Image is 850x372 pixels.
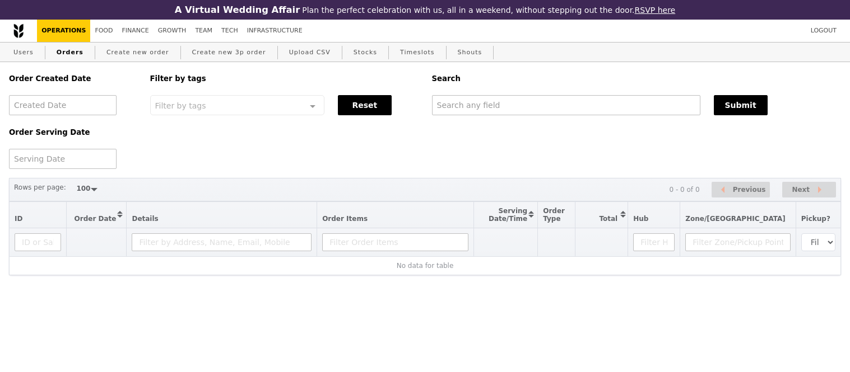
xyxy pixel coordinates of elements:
[669,186,699,194] div: 0 - 0 of 0
[191,20,217,42] a: Team
[132,233,312,251] input: Filter by Address, Name, Email, Mobile
[9,95,117,115] input: Created Date
[118,20,154,42] a: Finance
[9,43,38,63] a: Users
[543,207,565,223] span: Order Type
[217,20,243,42] a: Tech
[14,182,66,193] label: Rows per page:
[15,262,835,270] div: No data for table
[15,233,61,251] input: ID or Salesperson name
[37,20,90,42] a: Operations
[13,23,24,38] img: Grain logo
[9,74,137,83] h5: Order Created Date
[90,20,117,42] a: Food
[142,4,708,15] div: Plan the perfect celebration with us, all in a weekend, without stepping out the door.
[188,43,271,63] a: Create new 3p order
[102,43,174,63] a: Create new order
[685,215,786,223] span: Zone/[GEOGRAPHIC_DATA]
[349,43,382,63] a: Stocks
[432,95,700,115] input: Search any field
[338,95,392,115] button: Reset
[285,43,335,63] a: Upload CSV
[243,20,307,42] a: Infrastructure
[52,43,88,63] a: Orders
[782,182,836,198] button: Next
[801,215,830,223] span: Pickup?
[712,182,770,198] button: Previous
[792,183,810,196] span: Next
[150,74,419,83] h5: Filter by tags
[432,74,842,83] h5: Search
[633,215,648,223] span: Hub
[453,43,487,63] a: Shouts
[685,233,791,251] input: Filter Zone/Pickup Point
[155,100,206,110] span: Filter by tags
[635,6,676,15] a: RSVP here
[396,43,439,63] a: Timeslots
[9,128,137,136] h5: Order Serving Date
[633,233,675,251] input: Filter Hub
[733,183,766,196] span: Previous
[132,215,158,223] span: Details
[714,95,768,115] button: Submit
[322,215,368,223] span: Order Items
[15,215,22,223] span: ID
[154,20,191,42] a: Growth
[9,149,117,169] input: Serving Date
[322,233,468,251] input: Filter Order Items
[175,4,300,15] h3: A Virtual Wedding Affair
[806,20,841,42] a: Logout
